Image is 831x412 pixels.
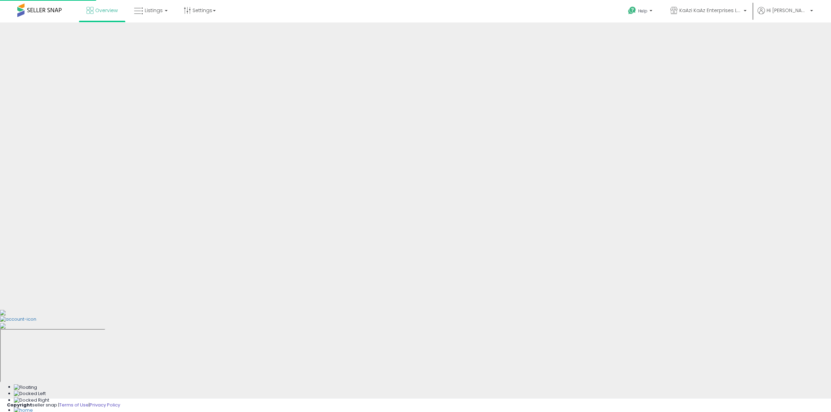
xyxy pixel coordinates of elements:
[679,7,742,14] span: KaAzi KaAz Enterprises LLC
[638,8,647,14] span: Help
[145,7,163,14] span: Listings
[623,1,659,22] a: Help
[767,7,808,14] span: Hi [PERSON_NAME]
[14,384,37,391] img: Floating
[758,7,813,22] a: Hi [PERSON_NAME]
[95,7,118,14] span: Overview
[14,391,46,397] img: Docked Left
[14,397,49,404] img: Docked Right
[628,6,636,15] i: Get Help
